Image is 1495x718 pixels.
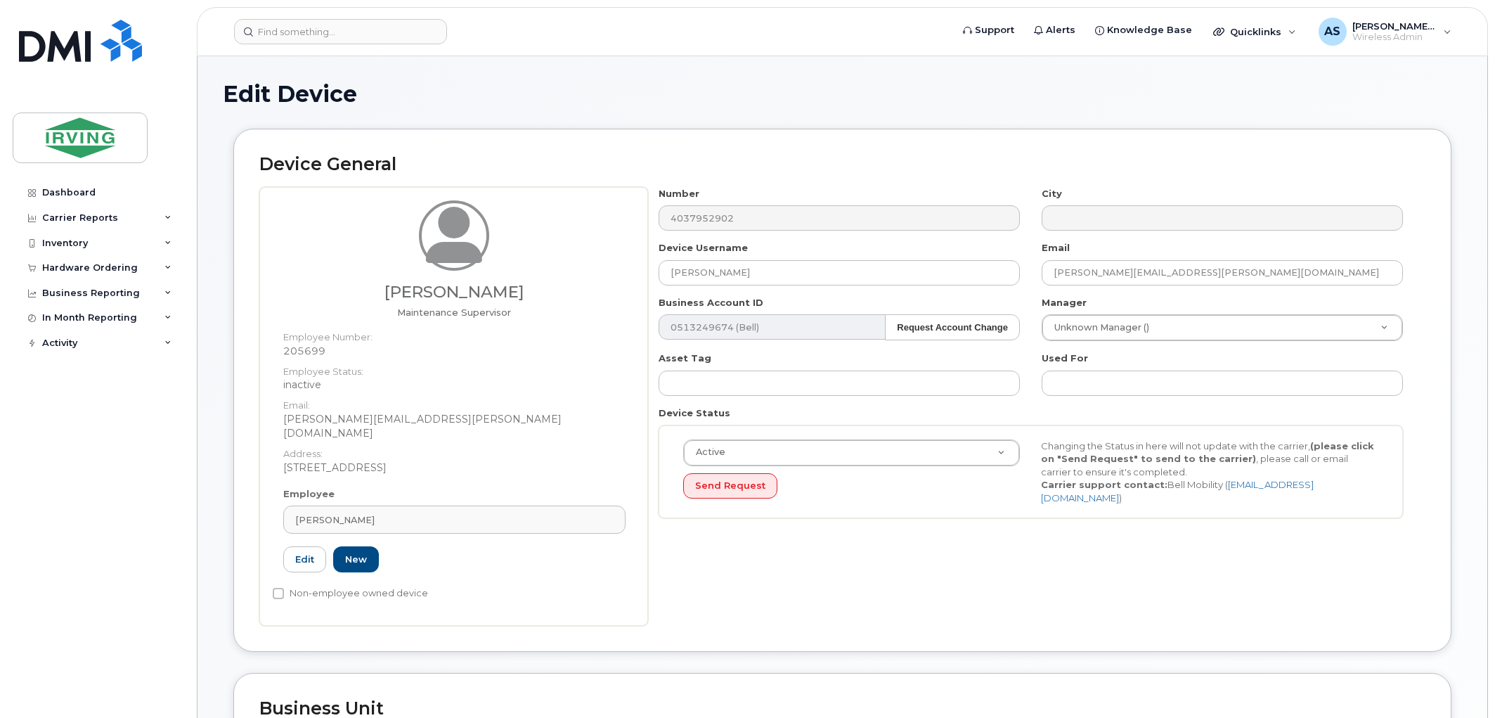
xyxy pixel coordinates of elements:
label: Device Status [659,406,730,420]
label: Number [659,187,699,200]
a: [PERSON_NAME] [283,506,626,534]
span: Job title [397,307,511,318]
a: Unknown Manager () [1042,315,1402,340]
button: Request Account Change [885,314,1020,340]
a: Active [684,440,1019,466]
dd: [PERSON_NAME][EMAIL_ADDRESS][PERSON_NAME][DOMAIN_NAME] [283,412,626,440]
span: Unknown Manager () [1046,321,1149,334]
label: Asset Tag [659,352,711,365]
a: Edit [283,546,326,572]
label: Used For [1042,352,1088,365]
h3: [PERSON_NAME] [283,283,626,301]
h2: Device General [259,155,1425,174]
label: City [1042,187,1062,200]
label: Manager [1042,296,1087,309]
dt: Employee Number: [283,323,626,344]
input: Non-employee owned device [273,588,284,599]
strong: Carrier support contact: [1041,479,1167,490]
dt: Email: [283,392,626,412]
label: Email [1042,241,1070,255]
label: Non-employee owned device [273,585,428,602]
strong: Request Account Change [897,322,1008,333]
label: Device Username [659,241,748,255]
dt: Address: [283,440,626,461]
dd: 205699 [283,344,626,358]
dd: [STREET_ADDRESS] [283,461,626,475]
label: Business Account ID [659,296,763,309]
a: [EMAIL_ADDRESS][DOMAIN_NAME] [1041,479,1314,504]
label: Employee [283,487,335,501]
dd: inactive [283,378,626,392]
a: New [333,546,379,572]
div: Changing the Status in here will not update with the carrier, , please call or email carrier to e... [1030,440,1388,505]
span: [PERSON_NAME] [295,513,375,527]
button: Send Request [683,473,777,499]
h1: Edit Device [223,82,1462,106]
span: Active [687,446,725,459]
dt: Employee Status: [283,358,626,378]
